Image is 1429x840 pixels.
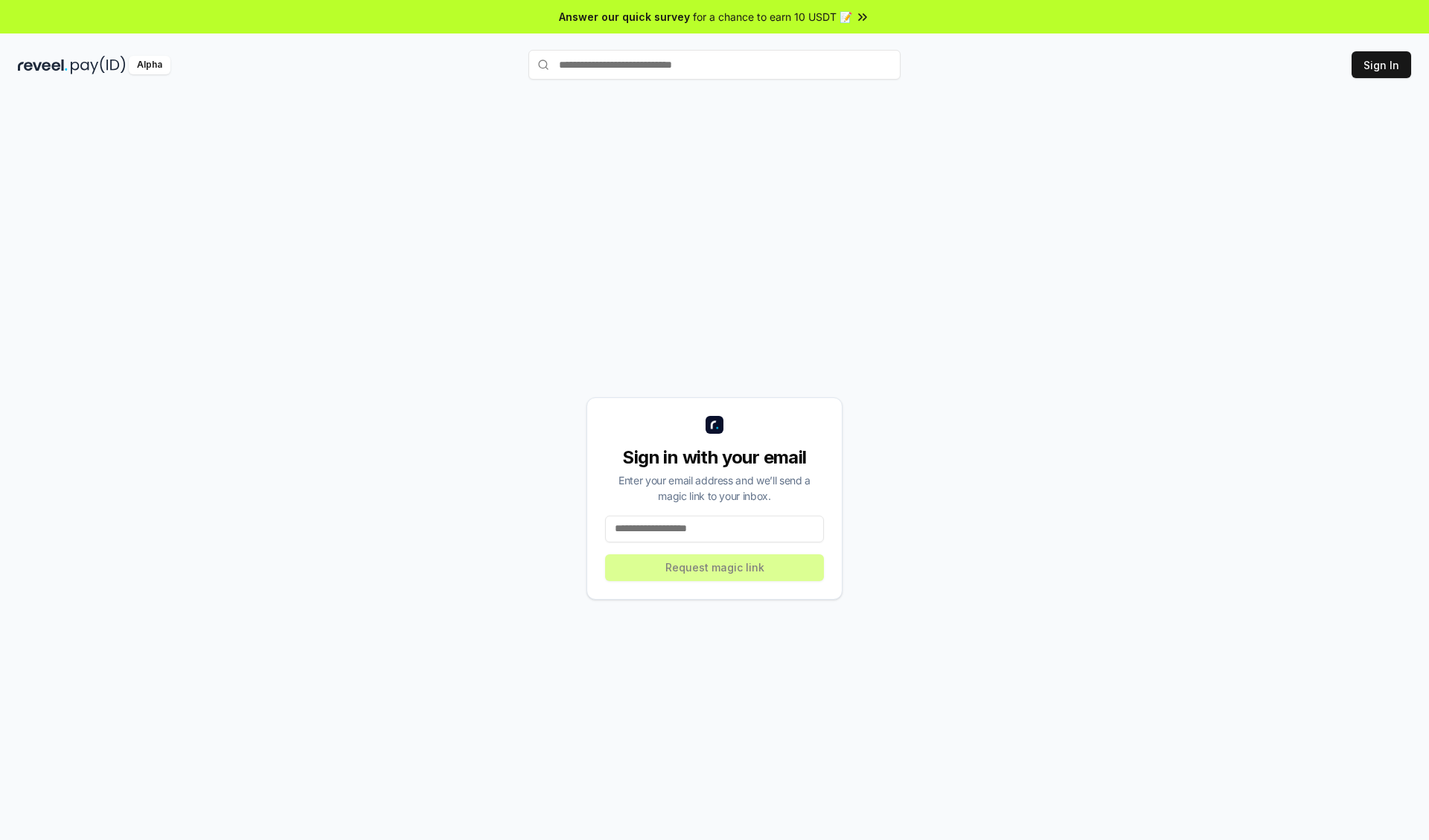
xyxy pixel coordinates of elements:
img: pay_id [71,56,126,74]
div: Alpha [129,56,170,74]
button: Sign In [1352,51,1411,78]
div: Sign in with your email [605,446,824,469]
span: Answer our quick survey [559,9,690,25]
span: for a chance to earn 10 USDT 📝 [693,9,852,25]
div: Enter your email address and we’ll send a magic link to your inbox. [605,472,824,504]
img: logo_small [706,416,723,434]
img: reveel_dark [18,56,68,74]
